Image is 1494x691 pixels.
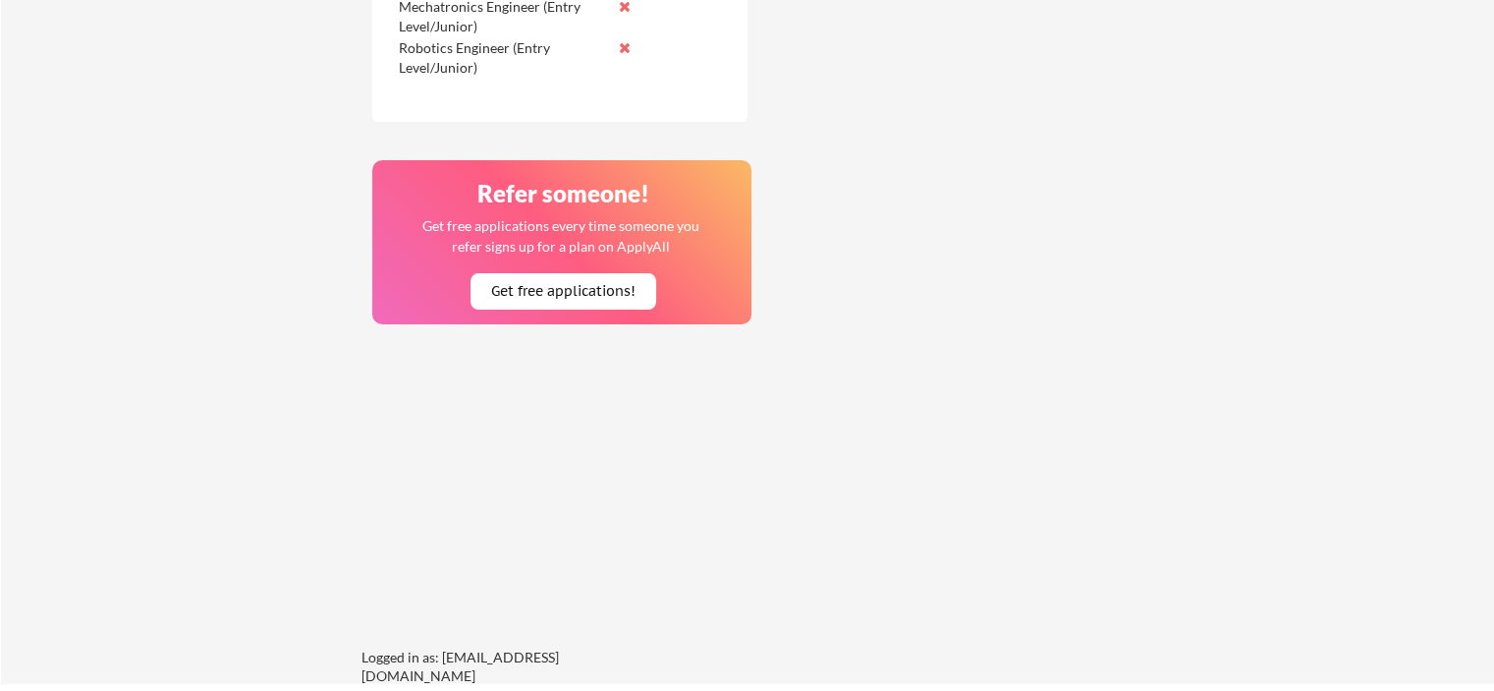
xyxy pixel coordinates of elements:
[361,648,656,686] div: Logged in as: [EMAIL_ADDRESS][DOMAIN_NAME]
[380,182,746,205] div: Refer someone!
[399,38,606,77] div: Robotics Engineer (Entry Level/Junior)
[470,273,656,310] button: Get free applications!
[420,215,700,257] div: Get free applications every time someone you refer signs up for a plan on ApplyAll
